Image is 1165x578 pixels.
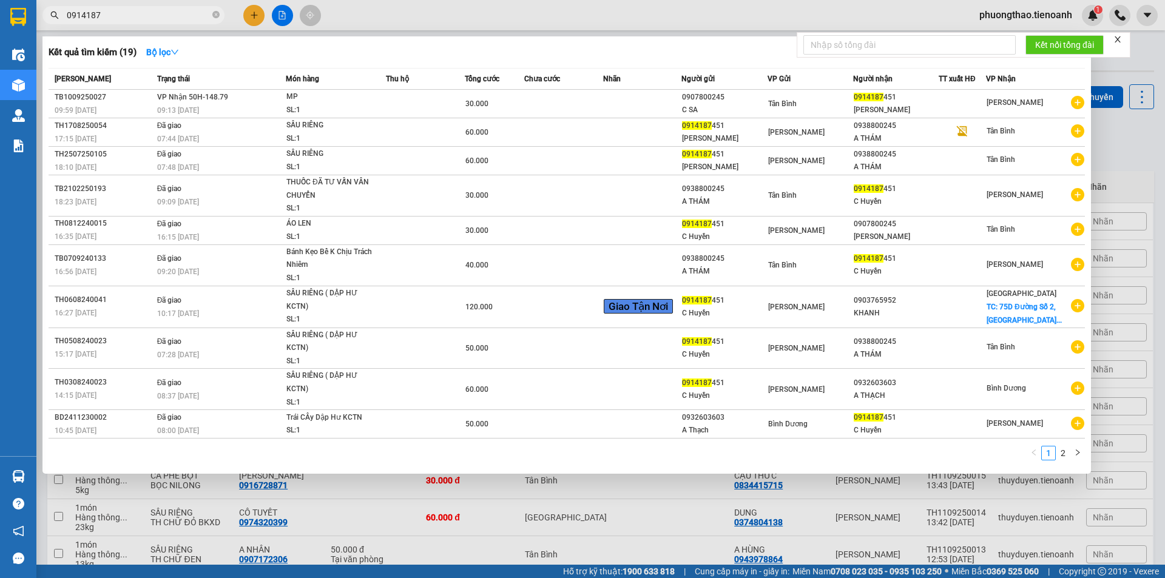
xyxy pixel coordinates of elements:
div: 0907800245 [854,218,938,230]
div: SẦU RIÊNG [286,147,377,161]
span: 15:17 [DATE] [55,350,96,358]
span: Đã giao [157,296,182,304]
div: C Huyền [682,307,766,320]
div: [PERSON_NAME] [682,161,766,173]
span: 09:20 [DATE] [157,267,199,276]
span: 18:10 [DATE] [55,163,96,172]
h3: Kết quả tìm kiếm ( 19 ) [49,46,137,59]
span: 10:45 [DATE] [55,426,96,435]
div: MP [286,90,377,104]
span: plus-circle [1071,96,1084,109]
span: 120.000 [465,303,493,311]
div: 0932603603 [854,377,938,389]
div: SL: 1 [286,132,377,146]
span: 0914187 [854,184,883,193]
span: notification [13,525,24,537]
span: 09:59 [DATE] [55,106,96,115]
span: 09:13 [DATE] [157,106,199,115]
span: 16:27 [DATE] [55,309,96,317]
span: [PERSON_NAME] [987,98,1043,107]
span: 0914187 [682,296,712,304]
div: 0932603603 [682,411,766,424]
span: Đã giao [157,254,182,263]
span: Thu hộ [386,75,409,83]
span: [PERSON_NAME] [768,128,825,136]
span: [PERSON_NAME] [768,156,825,165]
div: SẦU RIÊNG ( DẬP HƯ KCTN) [286,329,377,355]
div: A THẠCH [854,389,938,402]
span: Đã giao [157,378,182,387]
button: Bộ lọcdown [137,42,189,62]
div: 0938800245 [854,119,938,132]
span: 16:15 [DATE] [157,233,199,241]
span: 30.000 [465,226,488,235]
div: C Huyền [682,389,766,402]
div: A Thạch [682,424,766,437]
div: TB2102250193 [55,183,154,195]
span: TC: 75D Đường Số 2, [GEOGRAPHIC_DATA]... [987,303,1062,324]
img: warehouse-icon [12,79,25,92]
div: SL: 1 [286,202,377,215]
div: TB1009250027 [55,91,154,104]
div: C Huyền [854,424,938,437]
div: SẦU RIÊNG ( DẬP HƯ KCTN) [286,287,377,313]
a: 2 [1056,446,1070,460]
span: 10:17 [DATE] [157,309,199,318]
span: VP Gửi [768,75,791,83]
div: TH0308240023 [55,376,154,389]
div: SL: 1 [286,161,377,174]
span: plus-circle [1071,258,1084,271]
div: C SA [682,104,766,116]
span: [PERSON_NAME] [55,75,111,83]
div: 0938800245 [854,148,938,161]
span: 17:15 [DATE] [55,135,96,143]
span: Trạng thái [157,75,190,83]
li: 1 [1041,446,1056,460]
span: message [13,553,24,564]
div: SẦU RIÊNG [286,119,377,132]
span: 0914187 [682,337,712,346]
span: Tổng cước [465,75,499,83]
span: Đã giao [157,121,182,130]
button: right [1070,446,1085,460]
input: Tìm tên, số ĐT hoặc mã đơn [67,8,210,22]
span: 30.000 [465,99,488,108]
span: [PERSON_NAME] [768,385,825,394]
div: 451 [854,252,938,265]
li: Previous Page [1027,446,1041,460]
span: Người nhận [853,75,893,83]
span: plus-circle [1071,223,1084,236]
span: 30.000 [465,191,488,200]
div: 0938800245 [682,183,766,195]
span: Đã giao [157,150,182,158]
span: 08:37 [DATE] [157,392,199,400]
div: KHANH [854,307,938,320]
span: TT xuất HĐ [939,75,976,83]
span: 0914187 [682,220,712,228]
div: 451 [682,218,766,230]
div: 451 [682,148,766,161]
span: [PERSON_NAME] [768,344,825,352]
div: SẦU RIÊNG ( DẬP HƯ KCTN) [286,369,377,395]
span: close [1113,35,1122,44]
span: search [50,11,59,19]
div: A THÁM [854,348,938,361]
span: close-circle [212,10,220,21]
span: [GEOGRAPHIC_DATA] [987,289,1056,298]
div: TH0812240015 [55,217,154,230]
div: TH0608240041 [55,294,154,306]
span: 0914187 [682,150,712,158]
a: 1 [1042,446,1055,460]
div: SL: 1 [286,424,377,437]
div: Trái CÂy Dập Hư KCTN [286,411,377,425]
span: 0914187 [682,121,712,130]
div: 451 [682,335,766,348]
span: 07:28 [DATE] [157,351,199,359]
div: A THÁM [682,265,766,278]
span: plus-circle [1071,299,1084,312]
div: SL: 1 [286,230,377,244]
img: warehouse-icon [12,49,25,61]
span: [PERSON_NAME] [987,190,1043,199]
span: 07:44 [DATE] [157,135,199,143]
div: SL: 1 [286,396,377,409]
